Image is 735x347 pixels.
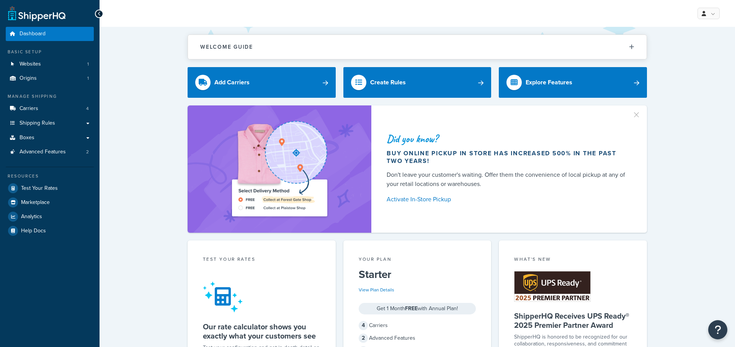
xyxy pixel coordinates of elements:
[359,321,368,330] span: 4
[20,120,55,127] span: Shipping Rules
[20,31,46,37] span: Dashboard
[387,133,629,144] div: Did you know?
[6,116,94,130] a: Shipping Rules
[6,49,94,55] div: Basic Setup
[203,256,320,265] div: Test your rates
[20,105,38,112] span: Carriers
[514,311,632,330] h5: ShipperHQ Receives UPS Ready® 2025 Premier Partner Award
[708,320,727,339] button: Open Resource Center
[6,57,94,71] a: Websites1
[6,71,94,86] a: Origins1
[6,27,94,41] a: Dashboard
[387,150,629,165] div: Buy online pickup in store has increased 500% in the past two years!
[499,67,647,98] a: Explore Features
[86,149,89,155] span: 2
[359,333,476,344] div: Advanced Features
[6,93,94,100] div: Manage Shipping
[20,149,66,155] span: Advanced Features
[6,224,94,238] a: Help Docs
[359,256,476,265] div: Your Plan
[20,75,37,82] span: Origins
[359,303,476,314] div: Get 1 Month with Annual Plan!
[21,214,42,220] span: Analytics
[6,210,94,224] a: Analytics
[21,228,46,234] span: Help Docs
[359,320,476,331] div: Carriers
[6,173,94,179] div: Resources
[21,185,58,192] span: Test Your Rates
[343,67,492,98] a: Create Rules
[514,256,632,265] div: What's New
[359,268,476,281] h5: Starter
[188,35,647,59] button: Welcome Guide
[6,145,94,159] li: Advanced Features
[87,61,89,67] span: 1
[214,77,250,88] div: Add Carriers
[6,196,94,209] a: Marketplace
[203,322,320,340] h5: Our rate calculator shows you exactly what your customers see
[20,61,41,67] span: Websites
[6,181,94,195] a: Test Your Rates
[405,304,418,312] strong: FREE
[526,77,572,88] div: Explore Features
[6,131,94,145] a: Boxes
[370,77,406,88] div: Create Rules
[359,334,368,343] span: 2
[210,117,349,221] img: ad-shirt-map-b0359fc47e01cab431d101c4b569394f6a03f54285957d908178d52f29eb9668.png
[6,145,94,159] a: Advanced Features2
[21,199,50,206] span: Marketplace
[87,75,89,82] span: 1
[387,170,629,189] div: Don't leave your customer's waiting. Offer them the convenience of local pickup at any of your re...
[359,286,394,293] a: View Plan Details
[6,102,94,116] a: Carriers4
[387,194,629,205] a: Activate In-Store Pickup
[20,135,34,141] span: Boxes
[86,105,89,112] span: 4
[6,57,94,71] li: Websites
[6,71,94,86] li: Origins
[200,44,253,50] h2: Welcome Guide
[188,67,336,98] a: Add Carriers
[6,102,94,116] li: Carriers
